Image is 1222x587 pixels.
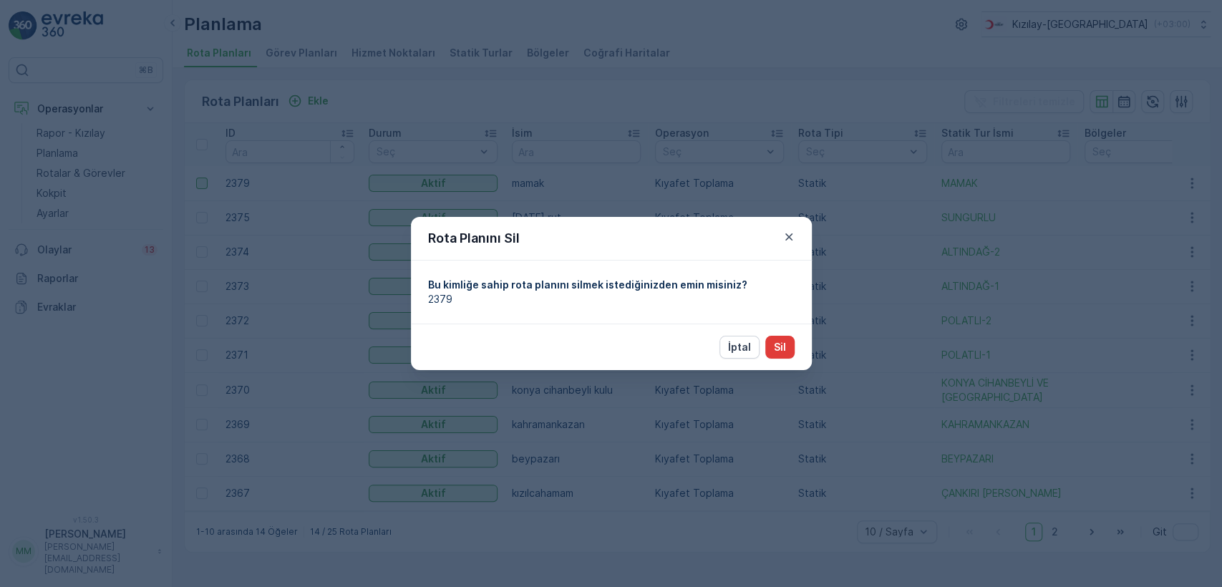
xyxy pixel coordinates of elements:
button: Sil [765,336,795,359]
p: Bu kimliğe sahip rota planını silmek istediğinizden emin misiniz? [428,278,795,292]
span: 2379 [428,292,795,306]
p: Rota Planını Sil [428,228,520,248]
p: İptal [728,340,751,354]
button: İptal [719,336,760,359]
p: Sil [774,340,786,354]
